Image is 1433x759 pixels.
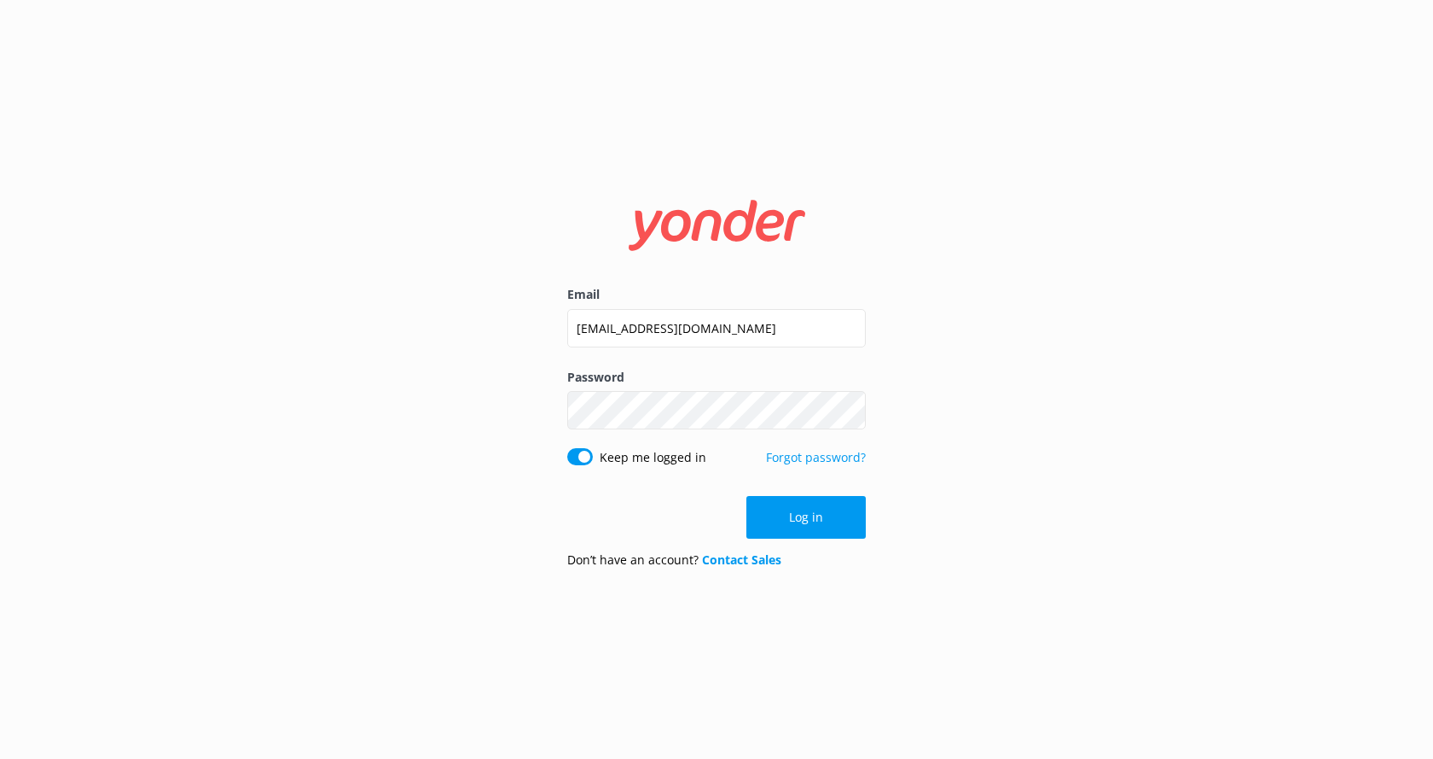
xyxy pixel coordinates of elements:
[832,394,866,428] button: Show password
[766,449,866,465] a: Forgot password?
[746,496,866,539] button: Log in
[567,368,866,387] label: Password
[600,448,706,467] label: Keep me logged in
[567,309,866,347] input: user@emailaddress.com
[567,551,781,569] p: Don’t have an account?
[567,285,866,304] label: Email
[702,552,781,568] a: Contact Sales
